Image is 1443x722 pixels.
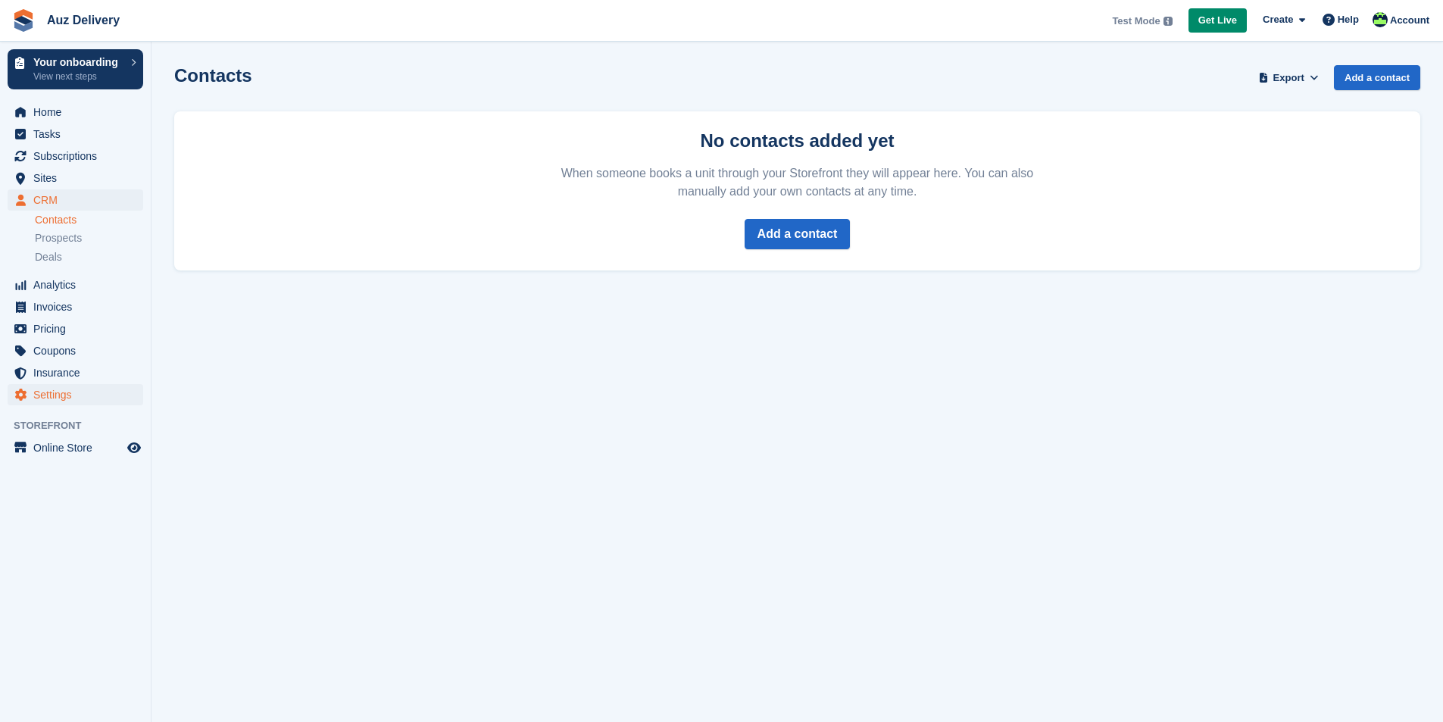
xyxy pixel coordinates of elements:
[8,318,143,339] a: menu
[33,340,124,361] span: Coupons
[8,274,143,295] a: menu
[700,130,894,151] strong: No contacts added yet
[33,189,124,211] span: CRM
[1188,8,1247,33] a: Get Live
[33,57,123,67] p: Your onboarding
[35,230,143,246] a: Prospects
[8,384,143,405] a: menu
[8,49,143,89] a: Your onboarding View next steps
[41,8,126,33] a: Auz Delivery
[33,145,124,167] span: Subscriptions
[33,70,123,83] p: View next steps
[33,167,124,189] span: Sites
[1255,65,1322,90] button: Export
[12,9,35,32] img: stora-icon-8386f47178a22dfd0bd8f6a31ec36ba5ce8667c1dd55bd0f319d3a0aa187defe.svg
[1334,65,1420,90] a: Add a contact
[1112,14,1160,29] span: Test Mode
[35,213,143,227] a: Contacts
[174,65,252,86] h1: Contacts
[8,362,143,383] a: menu
[35,249,143,265] a: Deals
[14,418,151,433] span: Storefront
[8,189,143,211] a: menu
[8,167,143,189] a: menu
[745,219,851,249] a: Add a contact
[8,123,143,145] a: menu
[1263,12,1293,27] span: Create
[8,340,143,361] a: menu
[558,164,1037,201] p: When someone books a unit through your Storefront they will appear here. You can also manually ad...
[1390,13,1429,28] span: Account
[35,250,62,264] span: Deals
[8,296,143,317] a: menu
[1338,12,1359,27] span: Help
[8,102,143,123] a: menu
[33,318,124,339] span: Pricing
[1273,70,1304,86] span: Export
[33,274,124,295] span: Analytics
[8,437,143,458] a: menu
[33,362,124,383] span: Insurance
[1163,17,1173,26] img: icon-info-grey-7440780725fd019a000dd9b08b2336e03edf1995a4989e88bcd33f0948082b44.svg
[33,102,124,123] span: Home
[125,439,143,457] a: Preview store
[8,145,143,167] a: menu
[1373,12,1388,27] img: Beji Obong
[33,384,124,405] span: Settings
[33,123,124,145] span: Tasks
[33,437,124,458] span: Online Store
[35,231,82,245] span: Prospects
[33,296,124,317] span: Invoices
[1198,13,1237,28] span: Get Live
